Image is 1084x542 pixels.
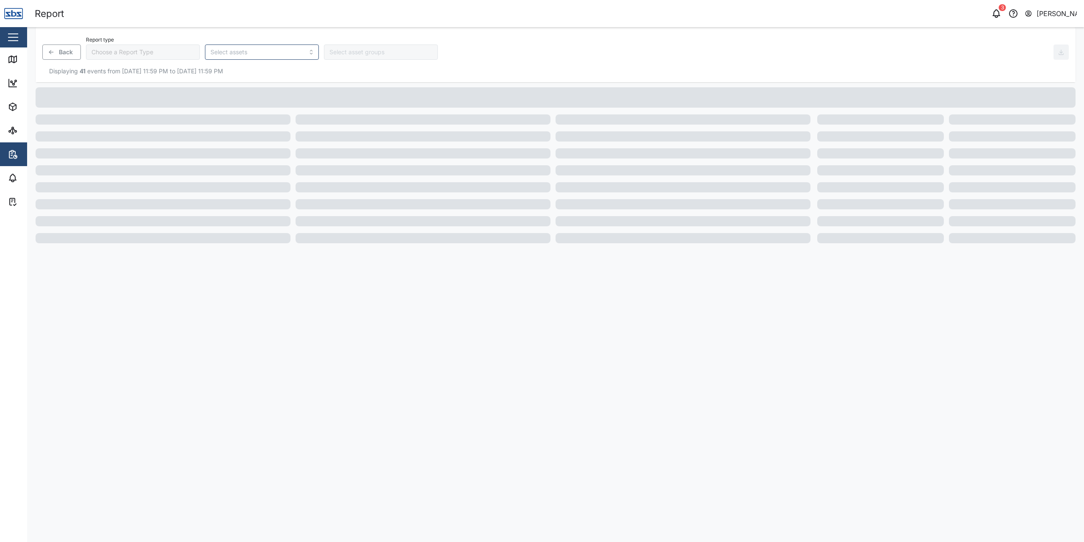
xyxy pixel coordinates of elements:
[59,45,73,59] span: Back
[4,4,23,23] img: Main Logo
[22,150,51,159] div: Reports
[42,67,1069,76] div: Displaying events from [DATE] 11:59 PM to [DATE] 11:59 PM
[35,6,64,21] div: Report
[1037,8,1077,19] div: [PERSON_NAME]
[1024,8,1077,19] button: [PERSON_NAME]
[210,49,303,56] input: Select assets
[86,37,114,43] label: Report type
[22,197,45,206] div: Tasks
[22,126,42,135] div: Sites
[999,4,1006,11] div: 3
[22,78,60,88] div: Dashboard
[22,173,48,183] div: Alarms
[80,67,86,75] strong: 41
[22,55,41,64] div: Map
[42,44,81,60] button: Back
[22,102,48,111] div: Assets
